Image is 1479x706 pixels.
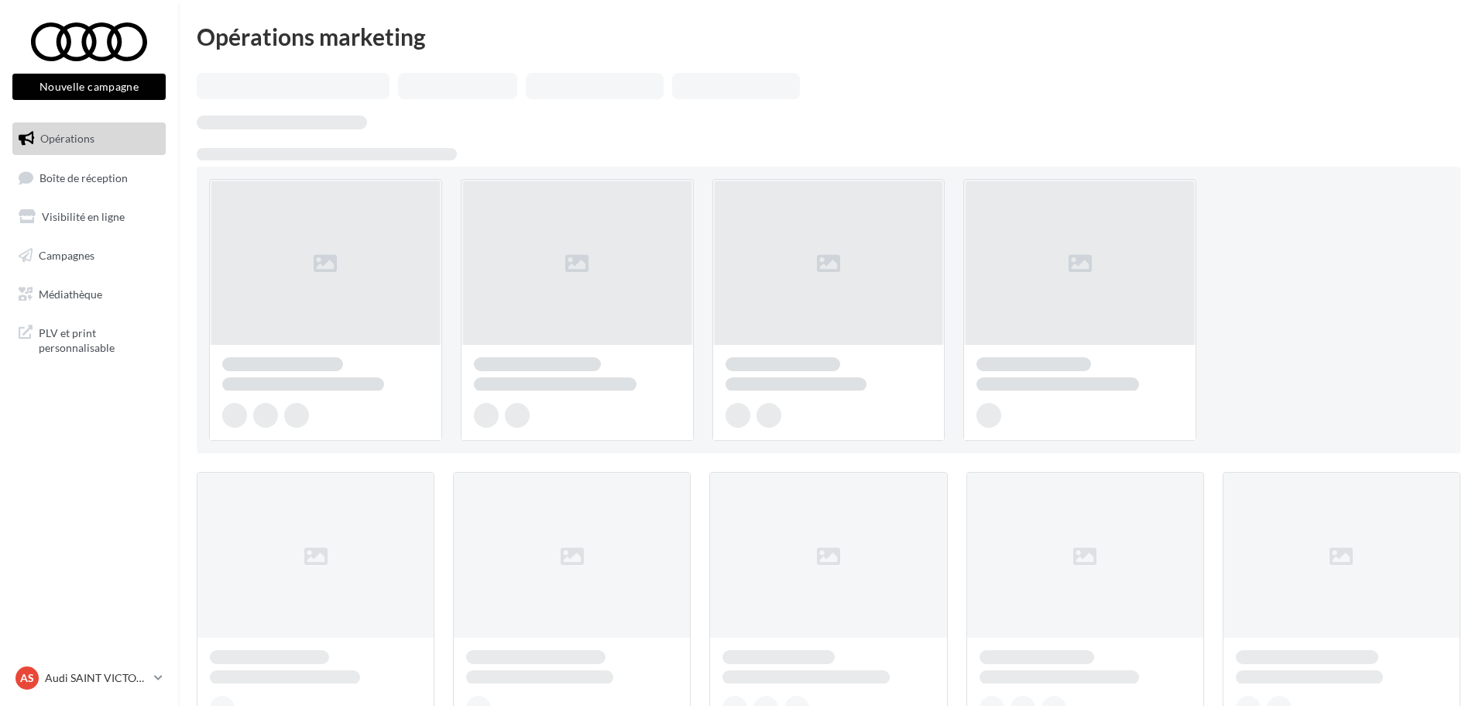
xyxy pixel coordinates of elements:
[9,201,169,233] a: Visibilité en ligne
[39,287,102,300] span: Médiathèque
[9,278,169,311] a: Médiathèque
[40,132,94,145] span: Opérations
[39,322,160,356] span: PLV et print personnalisable
[12,663,166,693] a: AS Audi SAINT VICTORET
[9,239,169,272] a: Campagnes
[9,316,169,362] a: PLV et print personnalisable
[9,122,169,155] a: Opérations
[42,210,125,223] span: Visibilité en ligne
[12,74,166,100] button: Nouvelle campagne
[9,161,169,195] a: Boîte de réception
[20,670,34,686] span: AS
[45,670,148,686] p: Audi SAINT VICTORET
[197,25,1460,48] div: Opérations marketing
[39,170,128,184] span: Boîte de réception
[39,249,94,262] span: Campagnes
